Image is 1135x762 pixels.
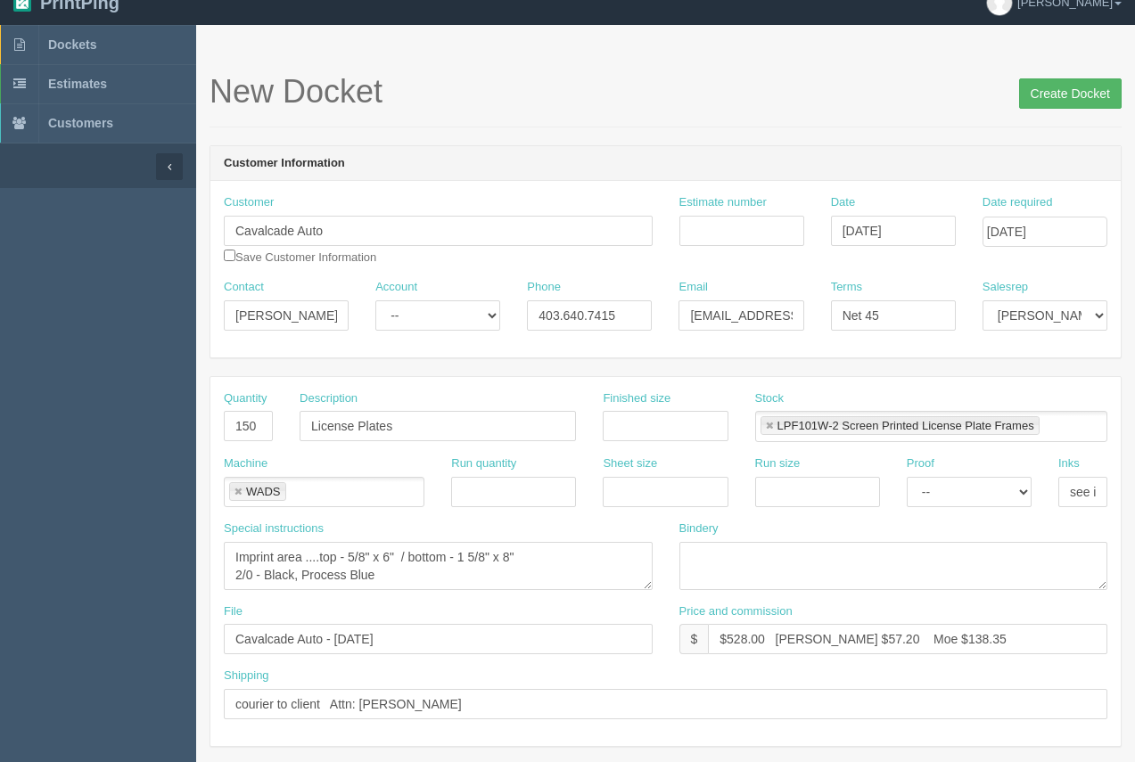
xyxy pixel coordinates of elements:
[603,455,657,472] label: Sheet size
[375,279,417,296] label: Account
[907,455,934,472] label: Proof
[831,194,855,211] label: Date
[1019,78,1122,109] input: Create Docket
[224,390,267,407] label: Quantity
[679,603,793,620] label: Price and commission
[603,390,670,407] label: Finished size
[983,279,1028,296] label: Salesrep
[755,455,801,472] label: Run size
[1058,455,1080,472] label: Inks
[777,420,1034,431] div: LPF101W-2 Screen Printed License Plate Frames
[224,542,653,590] textarea: Imprint area ....top - 5/8" x 6" / bottom - 1 5/8" x 8" 2/0 - Black, Process Blue
[210,146,1121,182] header: Customer Information
[48,77,107,91] span: Estimates
[679,624,709,654] div: $
[224,194,653,266] div: Save Customer Information
[831,279,862,296] label: Terms
[300,390,358,407] label: Description
[224,194,274,211] label: Customer
[48,116,113,130] span: Customers
[224,603,243,620] label: File
[224,216,653,246] input: Enter customer name
[527,279,561,296] label: Phone
[224,279,264,296] label: Contact
[983,194,1053,211] label: Date required
[224,520,324,537] label: Special instructions
[679,279,708,296] label: Email
[679,520,719,537] label: Bindery
[224,455,267,472] label: Machine
[755,390,785,407] label: Stock
[246,486,281,497] div: WADS
[210,74,1122,110] h1: New Docket
[451,455,516,472] label: Run quantity
[48,37,96,52] span: Dockets
[224,668,269,684] label: Shipping
[679,194,767,211] label: Estimate number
